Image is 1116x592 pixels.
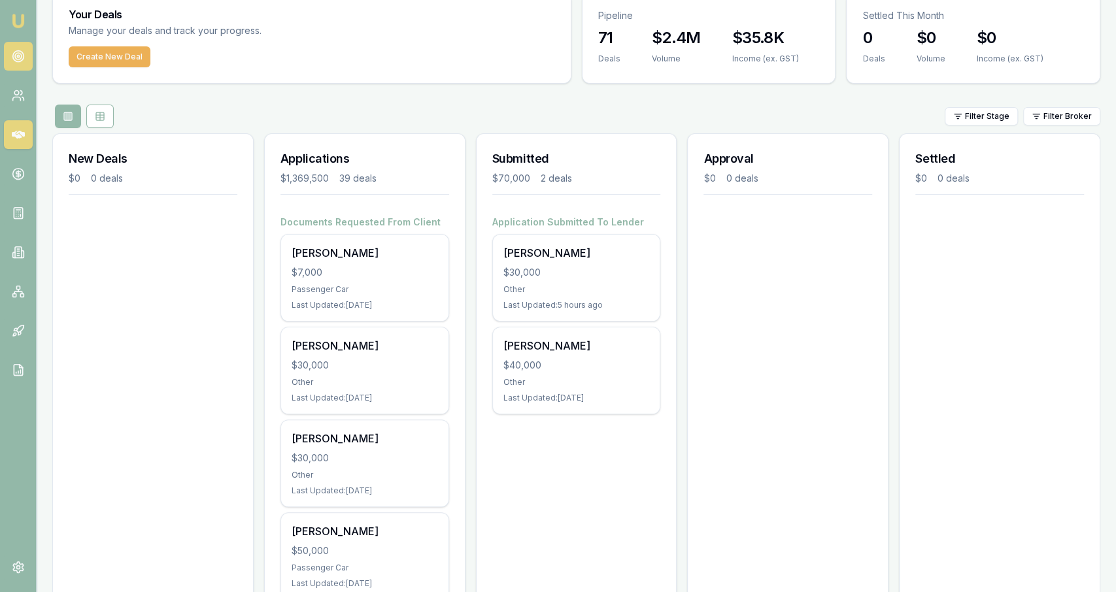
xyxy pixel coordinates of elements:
div: 0 deals [938,172,970,185]
h3: $0 [976,27,1043,48]
h3: 0 [862,27,885,48]
div: Last Updated: [DATE] [292,300,438,310]
div: [PERSON_NAME] [292,338,438,354]
p: Settled This Month [862,9,1084,22]
div: Other [292,470,438,480]
div: 39 deals [339,172,377,185]
div: Last Updated: [DATE] [292,393,438,403]
div: 0 deals [91,172,123,185]
div: Other [503,377,650,387]
div: Income (ex. GST) [732,54,799,64]
div: $40,000 [503,359,650,372]
div: $70,000 [492,172,530,185]
div: $0 [69,172,80,185]
button: Filter Stage [945,107,1018,125]
div: $30,000 [292,452,438,465]
div: $7,000 [292,266,438,279]
div: 0 deals [726,172,758,185]
div: [PERSON_NAME] [292,431,438,446]
div: Volume [652,54,701,64]
h3: Your Deals [69,9,555,20]
h4: Application Submitted To Lender [492,216,661,229]
h3: New Deals [69,150,237,168]
div: Passenger Car [292,563,438,573]
div: Last Updated: [DATE] [292,578,438,589]
div: Other [292,377,438,387]
div: Passenger Car [292,284,438,295]
div: Other [503,284,650,295]
div: $1,369,500 [280,172,329,185]
div: [PERSON_NAME] [292,523,438,539]
span: Filter Broker [1043,111,1092,122]
div: [PERSON_NAME] [503,245,650,261]
div: $0 [915,172,927,185]
h4: Documents Requested From Client [280,216,449,229]
h3: Settled [915,150,1084,168]
button: Create New Deal [69,46,150,67]
p: Pipeline [598,9,820,22]
button: Filter Broker [1023,107,1100,125]
div: $50,000 [292,544,438,557]
div: Deals [862,54,885,64]
div: Deals [598,54,620,64]
div: Last Updated: [DATE] [503,393,650,403]
h3: 71 [598,27,620,48]
h3: Applications [280,150,449,168]
div: Income (ex. GST) [976,54,1043,64]
div: Last Updated: 5 hours ago [503,300,650,310]
h3: $0 [916,27,945,48]
div: [PERSON_NAME] [503,338,650,354]
div: $30,000 [503,266,650,279]
span: Filter Stage [965,111,1009,122]
h3: Submitted [492,150,661,168]
p: Manage your deals and track your progress. [69,24,403,39]
div: [PERSON_NAME] [292,245,438,261]
div: Volume [916,54,945,64]
div: $30,000 [292,359,438,372]
h3: $35.8K [732,27,799,48]
h3: Approval [703,150,872,168]
img: emu-icon-u.png [10,13,26,29]
h3: $2.4M [652,27,701,48]
div: Last Updated: [DATE] [292,485,438,496]
div: 2 deals [541,172,572,185]
div: $0 [703,172,715,185]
